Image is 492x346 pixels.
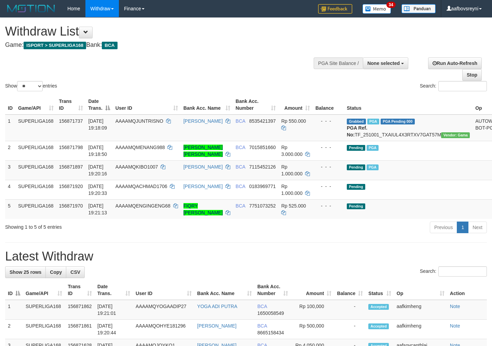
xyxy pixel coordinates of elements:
[401,4,436,13] img: panduan.png
[447,280,487,300] th: Action
[59,164,83,170] span: 156871897
[291,300,334,320] td: Rp 100,000
[88,203,107,215] span: [DATE] 19:21:13
[15,180,56,199] td: SUPERLIGA168
[17,81,43,91] select: Showentries
[197,323,236,329] a: [PERSON_NAME]
[394,300,447,320] td: aafkimheng
[347,203,365,209] span: Pending
[24,42,86,49] span: ISPORT > SUPERLIGA168
[334,320,366,339] td: -
[367,119,379,124] span: Marked by aafsoycanthlai
[257,304,267,309] span: BCA
[318,4,352,14] img: Feedback.jpg
[5,160,15,180] td: 3
[441,132,470,138] span: Vendor URL: https://trx31.1velocity.biz
[347,145,365,151] span: Pending
[450,304,460,309] a: Note
[5,266,46,278] a: Show 25 rows
[65,280,95,300] th: Trans ID: activate to sort column ascending
[334,300,366,320] td: -
[5,280,23,300] th: ID: activate to sort column descending
[347,164,365,170] span: Pending
[59,145,83,150] span: 156871798
[363,57,408,69] button: None selected
[115,145,165,150] span: AAAAMQMENANG988
[457,222,468,233] a: 1
[249,184,276,189] span: Copy 0183969771 to clipboard
[65,300,95,320] td: 156871862
[468,222,487,233] a: Next
[5,300,23,320] td: 1
[113,95,181,115] th: User ID: activate to sort column ascending
[197,304,237,309] a: YOGA ADI PUTRA
[194,280,255,300] th: Bank Acc. Name: activate to sort column ascending
[70,269,80,275] span: CSV
[281,118,306,124] span: Rp 550.000
[15,141,56,160] td: SUPERLIGA168
[133,300,194,320] td: AAAAMQYOGAADIP27
[367,61,400,66] span: None selected
[86,95,113,115] th: Date Trans.: activate to sort column descending
[420,266,487,277] label: Search:
[5,199,15,219] td: 5
[249,164,276,170] span: Copy 7115452126 to clipboard
[438,81,487,91] input: Search:
[5,3,57,14] img: MOTION_logo.png
[233,95,279,115] th: Bank Acc. Number: activate to sort column ascending
[315,163,341,170] div: - - -
[115,118,163,124] span: AAAAMQJUNTRISNO
[5,25,321,38] h1: Withdraw List
[95,280,133,300] th: Date Trans.: activate to sort column ascending
[367,164,379,170] span: Marked by aafsoycanthlai
[236,203,245,209] span: BCA
[430,222,457,233] a: Previous
[315,183,341,190] div: - - -
[66,266,85,278] a: CSV
[315,144,341,151] div: - - -
[181,95,233,115] th: Bank Acc. Name: activate to sort column ascending
[334,280,366,300] th: Balance: activate to sort column ascending
[88,164,107,176] span: [DATE] 19:20:16
[15,115,56,141] td: SUPERLIGA168
[366,280,394,300] th: Status: activate to sort column ascending
[183,118,223,124] a: [PERSON_NAME]
[249,118,276,124] span: Copy 8535421397 to clipboard
[394,280,447,300] th: Op: activate to sort column ascending
[347,119,366,124] span: Grabbed
[257,323,267,329] span: BCA
[15,160,56,180] td: SUPERLIGA168
[291,280,334,300] th: Amount: activate to sort column ascending
[115,164,158,170] span: AAAAMQKIBO1007
[5,115,15,141] td: 1
[115,203,170,209] span: AAAAMQENGINGENG68
[249,145,276,150] span: Copy 7015851660 to clipboard
[344,115,473,141] td: TF_251001_TXAIUL4X3RTXV7GAT57M
[315,202,341,209] div: - - -
[183,164,223,170] a: [PERSON_NAME]
[236,145,245,150] span: BCA
[59,118,83,124] span: 156871737
[257,330,284,335] span: Copy 8665158434 to clipboard
[183,203,223,215] a: FIQRY [PERSON_NAME]
[5,81,57,91] label: Show entries
[236,164,245,170] span: BCA
[15,95,56,115] th: Game/API: activate to sort column ascending
[45,266,66,278] a: Copy
[347,184,365,190] span: Pending
[15,199,56,219] td: SUPERLIGA168
[133,280,194,300] th: User ID: activate to sort column ascending
[314,57,363,69] div: PGA Site Balance /
[281,184,302,196] span: Rp 1.000.000
[23,280,65,300] th: Game/API: activate to sort column ascending
[65,320,95,339] td: 156871861
[386,2,396,8] span: 34
[50,269,62,275] span: Copy
[236,184,245,189] span: BCA
[347,125,367,137] b: PGA Ref. No:
[23,300,65,320] td: SUPERLIGA168
[56,95,86,115] th: Trans ID: activate to sort column ascending
[381,119,415,124] span: PGA Pending
[5,141,15,160] td: 2
[5,95,15,115] th: ID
